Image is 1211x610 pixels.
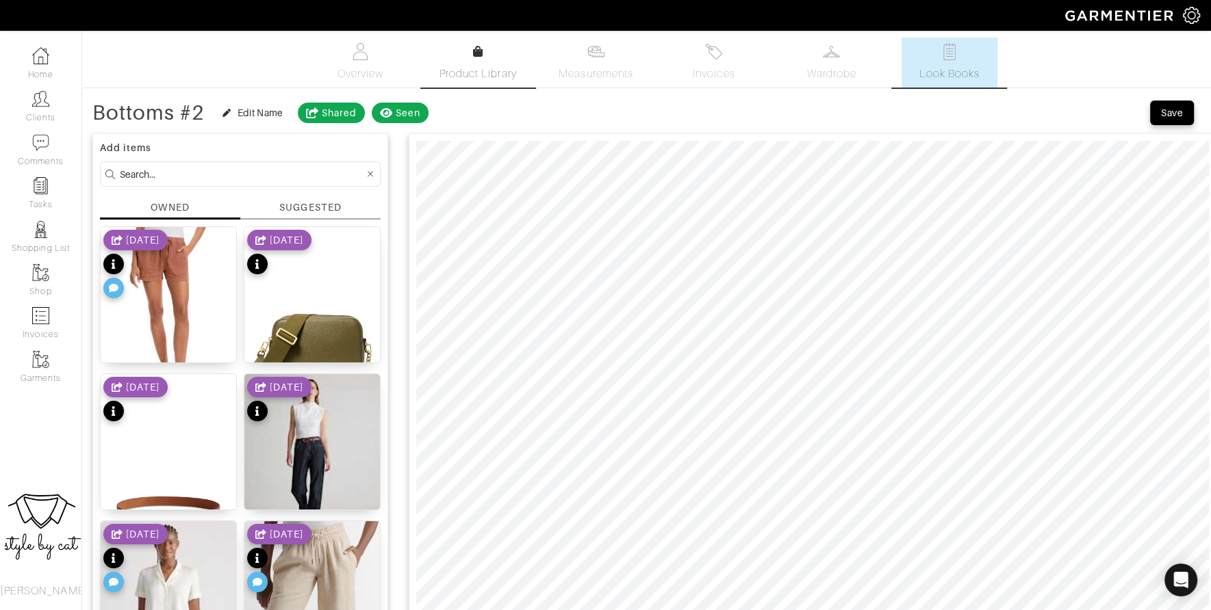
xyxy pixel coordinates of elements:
[101,374,236,544] img: details
[823,43,840,60] img: wardrobe-487a4870c1b7c33e795ec22d11cfc2ed9d08956e64fb3008fe2437562e282088.svg
[1058,3,1183,27] img: garmentier-logo-header-white-b43fb05a5012e4ada735d5af1a66efaba907eab6374d6393d1fbf88cb4ef424d.png
[247,230,311,278] div: See product info
[32,177,49,194] img: reminder-icon-8004d30b9f0a5d33ae49ab947aed9ed385cf756f9e5892f1edd6e32f2345188e.png
[559,66,633,82] span: Measurements
[32,47,49,64] img: dashboard-icon-dbcd8f5a0b271acd01030246c82b418ddd0df26cd7fceb0bd07c9910d44c42f6.png
[215,105,291,121] button: Edit Name
[247,377,311,397] div: Shared date
[244,374,380,544] img: details
[439,66,517,82] span: Product Library
[705,43,722,60] img: orders-27d20c2124de7fd6de4e0e44c1d41de31381a507db9b33961299e4e07d508b8c.svg
[312,38,408,88] a: Overview
[126,527,160,541] div: [DATE]
[92,106,205,120] div: Bottoms #2
[32,351,49,368] img: garments-icon-b7da505a4dc4fd61783c78ac3ca0ef83fa9d6f193b1c9dc38574b1d14d53ca28.png
[1161,106,1183,120] div: Save
[270,380,303,394] div: [DATE]
[103,230,168,302] div: See product info
[666,38,762,88] a: Invoices
[1183,7,1200,24] img: gear-icon-white-bd11855cb880d31180b6d7d6211b90ccbf57a29d726f0c71d8c61bd08dd39cc2.png
[100,141,381,155] div: Add items
[279,200,341,215] div: SUGGESTED
[1164,563,1197,596] div: Open Intercom Messenger
[247,377,311,425] div: See product info
[247,524,311,596] div: See product info
[902,38,997,88] a: Look Books
[126,380,160,394] div: [DATE]
[103,524,168,596] div: See product info
[103,377,168,397] div: Shared date
[270,527,303,541] div: [DATE]
[247,524,311,544] div: Shared date
[430,44,526,82] a: Product Library
[693,66,735,82] span: Invoices
[548,38,644,88] a: Measurements
[32,264,49,281] img: garments-icon-b7da505a4dc4fd61783c78ac3ca0ef83fa9d6f193b1c9dc38574b1d14d53ca28.png
[247,230,311,250] div: Shared date
[32,307,49,324] img: orders-icon-0abe47150d42831381b5fb84f609e132dff9fe21cb692f30cb5eec754e2cba89.png
[103,524,168,544] div: Shared date
[103,230,168,250] div: Shared date
[270,233,303,247] div: [DATE]
[352,43,369,60] img: basicinfo-40fd8af6dae0f16599ec9e87c0ef1c0a1fdea2edbe929e3d69a839185d80c458.svg
[32,221,49,238] img: stylists-icon-eb353228a002819b7ec25b43dbf5f0378dd9e0616d9560372ff212230b889e62.png
[919,66,980,82] span: Look Books
[396,106,420,120] div: Seen
[322,106,357,120] div: Shared
[238,106,283,120] div: Edit Name
[32,134,49,151] img: comment-icon-a0a6a9ef722e966f86d9cbdc48e553b5cf19dbc54f86b18d962a5391bc8f6eb6.png
[120,165,364,183] input: Search...
[126,233,160,247] div: [DATE]
[151,200,189,214] div: OWNED
[941,43,958,60] img: todo-9ac3debb85659649dc8f770b8b6100bb5dab4b48dedcbae339e5042a72dfd3cc.svg
[587,43,604,60] img: measurements-466bbee1fd09ba9460f595b01e5d73f9e2bff037440d3c8f018324cb6cdf7a4a.svg
[244,227,380,397] img: details
[101,227,236,397] img: details
[103,377,168,425] div: See product info
[32,90,49,107] img: clients-icon-6bae9207a08558b7cb47a8932f037763ab4055f8c8b6bfacd5dc20c3e0201464.png
[807,66,856,82] span: Wardrobe
[337,66,383,82] span: Overview
[1150,101,1194,125] button: Save
[784,38,880,88] a: Wardrobe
